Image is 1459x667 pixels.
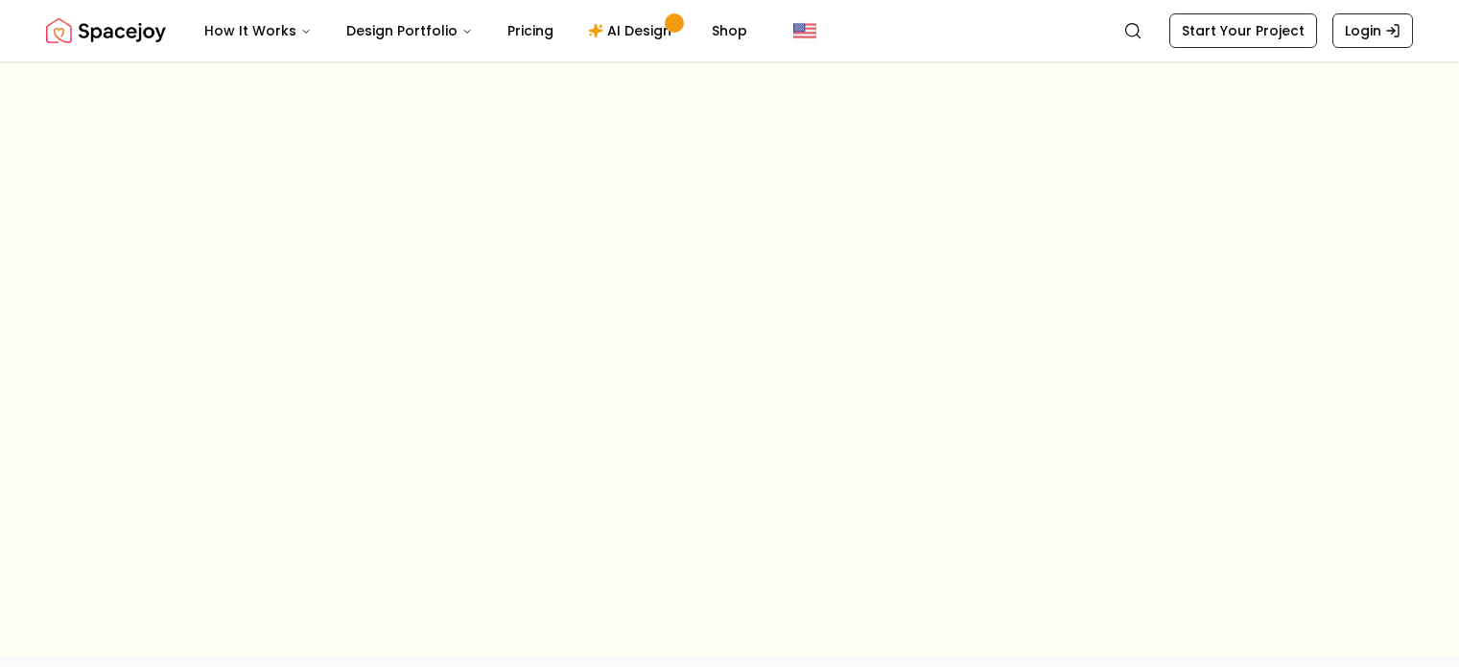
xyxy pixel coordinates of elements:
[1332,13,1413,48] a: Login
[793,19,816,42] img: United States
[189,12,327,50] button: How It Works
[189,12,763,50] nav: Main
[492,12,569,50] a: Pricing
[1169,13,1317,48] a: Start Your Project
[46,12,166,50] img: Spacejoy Logo
[331,12,488,50] button: Design Portfolio
[696,12,763,50] a: Shop
[573,12,693,50] a: AI Design
[46,12,166,50] a: Spacejoy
